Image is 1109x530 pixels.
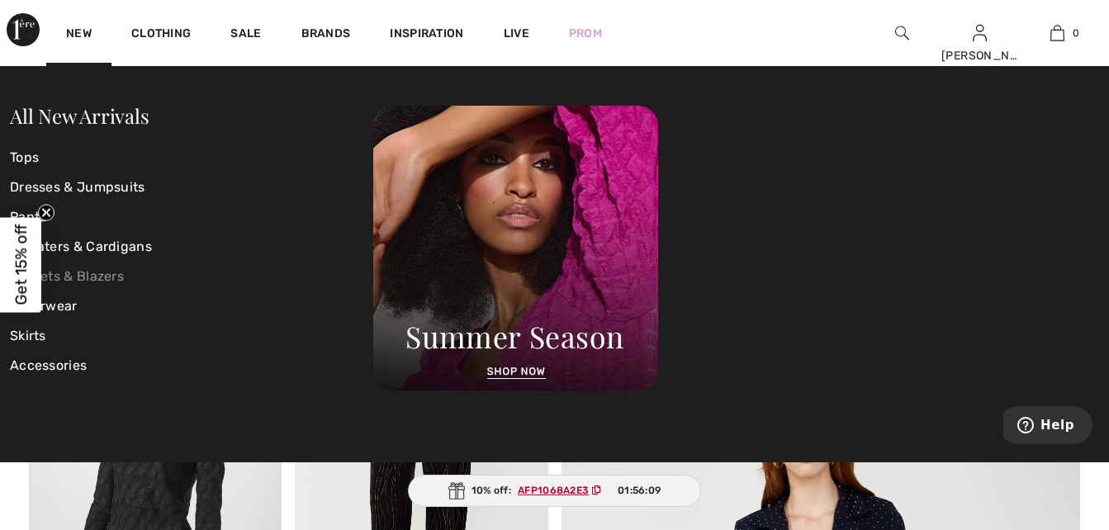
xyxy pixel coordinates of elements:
[301,26,351,44] a: Brands
[569,25,602,42] a: Prom
[10,232,373,262] a: Sweaters & Cardigans
[941,47,1017,64] div: [PERSON_NAME]
[504,25,529,42] a: Live
[10,291,373,321] a: Outerwear
[448,482,465,499] img: Gift.svg
[1019,23,1095,43] a: 0
[973,25,987,40] a: Sign In
[973,23,987,43] img: My Info
[1073,26,1079,40] span: 0
[10,321,373,351] a: Skirts
[1003,406,1092,447] iframe: Opens a widget where you can find more information
[12,225,31,305] span: Get 15% off
[10,262,373,291] a: Jackets & Blazers
[518,485,589,496] ins: AFP1068A2E3
[373,239,658,255] a: Joseph Ribkoff New Arrivals
[1050,23,1064,43] img: My Bag
[131,26,191,44] a: Clothing
[10,173,373,202] a: Dresses & Jumpsuits
[10,143,373,173] a: Tops
[408,475,702,507] div: 10% off:
[10,102,149,129] a: All New Arrivals
[66,26,92,44] a: New
[230,26,261,44] a: Sale
[895,23,909,43] img: search the website
[38,205,55,221] button: Close teaser
[373,106,658,390] img: Joseph Ribkoff New Arrivals
[7,13,40,46] img: 1ère Avenue
[10,351,373,381] a: Accessories
[390,26,463,44] span: Inspiration
[618,483,661,498] span: 01:56:09
[10,202,373,232] a: Pants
